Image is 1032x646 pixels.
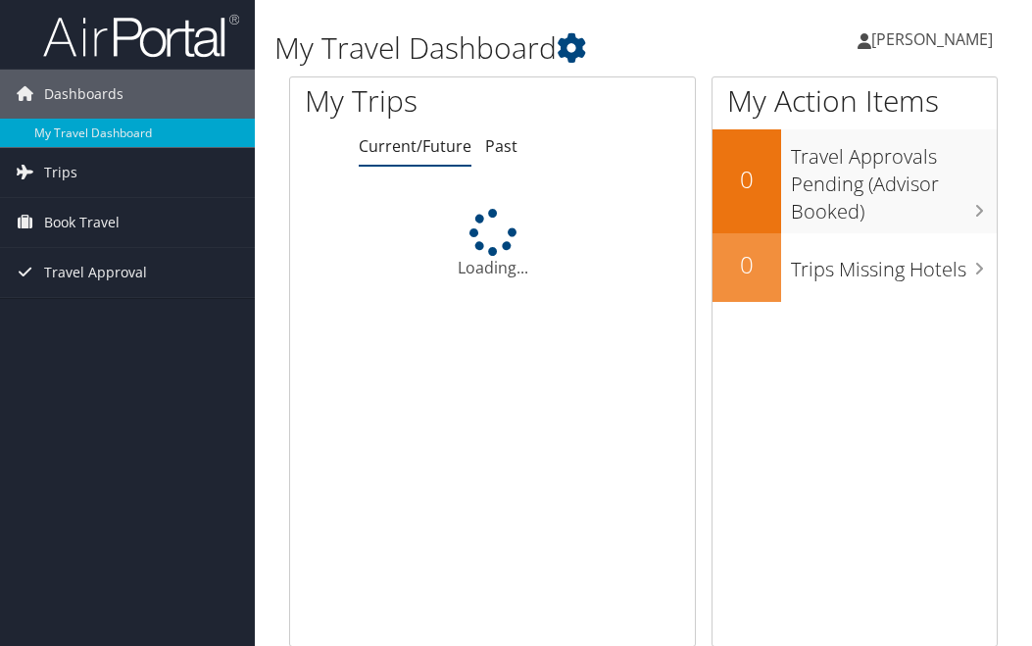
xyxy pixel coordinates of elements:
[871,28,993,50] span: [PERSON_NAME]
[713,163,781,196] h2: 0
[274,27,766,69] h1: My Travel Dashboard
[713,233,998,302] a: 0Trips Missing Hotels
[43,13,239,59] img: airportal-logo.png
[305,80,512,122] h1: My Trips
[791,133,998,225] h3: Travel Approvals Pending (Advisor Booked)
[44,248,147,297] span: Travel Approval
[713,129,998,232] a: 0Travel Approvals Pending (Advisor Booked)
[713,248,781,281] h2: 0
[713,80,998,122] h1: My Action Items
[44,198,120,247] span: Book Travel
[791,246,998,283] h3: Trips Missing Hotels
[858,10,1012,69] a: [PERSON_NAME]
[44,148,77,197] span: Trips
[290,209,695,279] div: Loading...
[359,135,471,157] a: Current/Future
[44,70,123,119] span: Dashboards
[485,135,517,157] a: Past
